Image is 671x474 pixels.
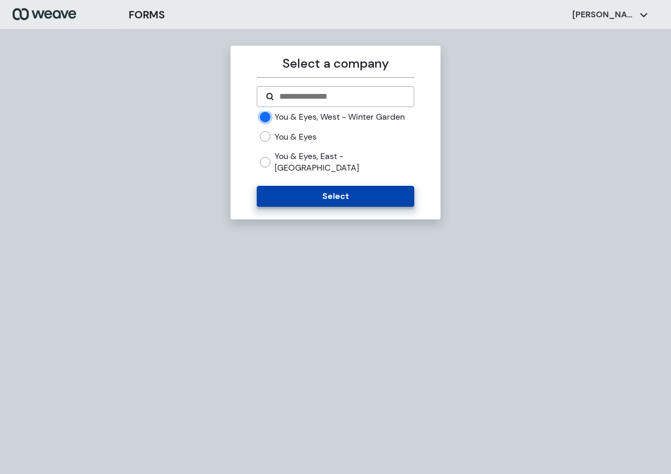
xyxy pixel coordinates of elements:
[572,9,635,20] p: [PERSON_NAME]
[278,90,405,103] input: Search
[257,186,414,207] button: Select
[275,151,414,173] label: You & Eyes, East - [GEOGRAPHIC_DATA]
[275,131,317,143] label: You & Eyes
[129,7,165,23] h3: FORMS
[275,111,405,123] label: You & Eyes, West - Winter Garden
[257,54,414,73] p: Select a company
